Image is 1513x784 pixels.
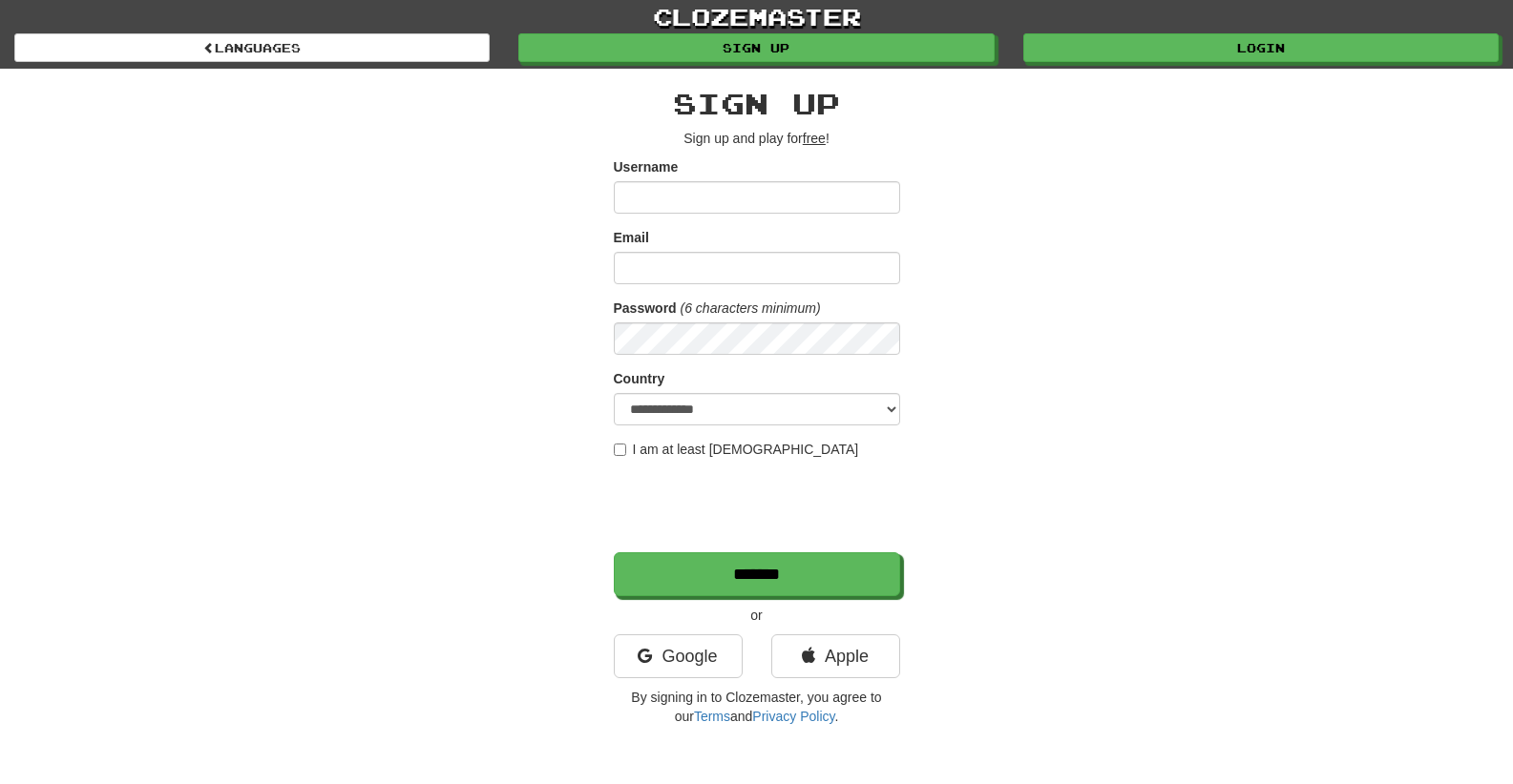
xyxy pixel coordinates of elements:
label: Country [614,369,665,388]
label: Username [614,157,679,176]
a: Google [614,634,743,678]
p: By signing in to Clozemaster, you agree to our and . [614,688,900,726]
iframe: reCAPTCHA [614,468,904,543]
a: Privacy Policy [752,709,834,724]
label: Password [614,299,677,318]
label: I am at least [DEMOGRAPHIC_DATA] [614,440,859,459]
a: Terms [694,709,730,724]
h2: Sign up [614,88,900,119]
p: or [614,606,900,625]
u: free [803,131,826,146]
a: Languages [14,33,490,62]
label: Email [614,228,649,247]
a: Login [1023,33,1499,62]
a: Apple [771,634,900,678]
p: Sign up and play for ! [614,129,900,148]
em: (6 characters minimum) [681,300,821,316]
input: I am at least [DEMOGRAPHIC_DATA] [614,444,626,456]
a: Sign up [518,33,994,62]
